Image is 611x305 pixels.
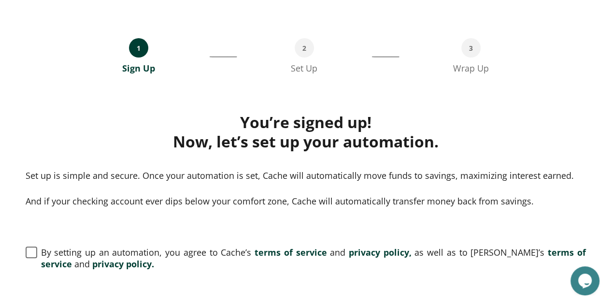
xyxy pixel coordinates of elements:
[90,258,154,270] a: privacy policy.
[26,194,586,208] p: And if your checking account ever dips below your comfort zone, Cache will automatically transfer...
[295,38,314,58] div: 2
[453,62,489,74] div: Wrap Up
[26,169,586,182] p: Set up is simple and secure. Once your automation is set, Cache will automatically move funds to ...
[129,38,148,58] div: 1
[461,38,481,58] div: 3
[122,62,155,74] div: Sign Up
[345,247,411,258] a: privacy policy,
[291,62,317,74] div: Set Up
[41,247,586,270] a: terms of service
[41,247,586,270] span: By setting up an automation, you agree to Cache’s and as well as to [PERSON_NAME]’s and
[251,247,327,258] a: terms of service
[26,113,586,151] div: You’re signed up! Now, let’s set up your automation.
[570,266,601,295] iframe: chat widget
[372,38,399,74] div: ___________________________________
[210,38,237,74] div: __________________________________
